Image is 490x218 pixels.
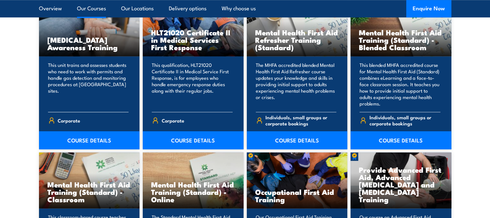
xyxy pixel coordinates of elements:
[359,29,443,51] h3: Mental Health First Aid Training (Standard) - Blended Classroom
[39,131,140,149] a: COURSE DETAILS
[48,62,129,107] p: This unit trains and assesses students who need to work with permits and handle gas detection and...
[370,114,440,126] span: Individuals, small groups or corporate bookings
[351,131,451,149] a: COURSE DETAILS
[143,131,244,149] a: COURSE DETAILS
[360,62,440,107] p: This blended MHFA accredited course for Mental Health First Aid (Standard) combines eLearning and...
[151,181,235,203] h3: Mental Health First Aid Training (Standard) - Online
[255,188,339,203] h3: Occupational First Aid Training
[58,115,80,125] span: Corporate
[47,36,131,51] h3: [MEDICAL_DATA] Awareness Training
[162,115,184,125] span: Corporate
[256,62,337,107] p: The MHFA accredited blended Mental Health First Aid Refresher course updates your knowledge and s...
[359,166,443,203] h3: Provide Advanced First Aid, Advanced [MEDICAL_DATA] and [MEDICAL_DATA] Training
[151,29,235,51] h3: HLT21020 Certificate II in Medical Services First Response
[152,62,233,107] p: This qualification, HLT21020 Certificate II in Medical Service First Response, is for employees w...
[47,181,131,203] h3: Mental Health First Aid Training (Standard) - Classroom
[255,29,339,51] h3: Mental Health First Aid Refresher Training (Standard)
[265,114,336,126] span: Individuals, small groups or corporate bookings
[247,131,348,149] a: COURSE DETAILS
